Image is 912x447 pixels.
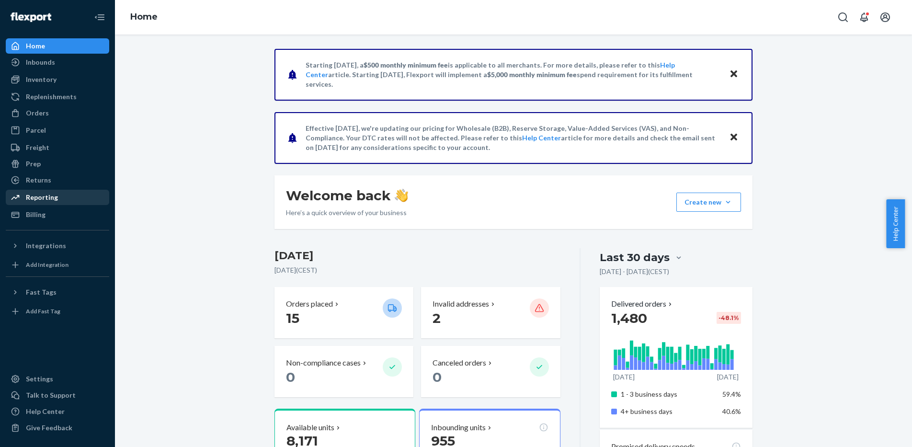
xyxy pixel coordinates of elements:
span: 1,480 [611,310,647,326]
div: Orders [26,108,49,118]
button: Non-compliance cases 0 [274,346,413,397]
a: Add Integration [6,257,109,273]
div: Prep [26,159,41,169]
div: Freight [26,143,49,152]
span: 40.6% [722,407,741,415]
div: Integrations [26,241,66,251]
button: Fast Tags [6,285,109,300]
span: 0 [286,369,295,385]
a: Talk to Support [6,388,109,403]
span: $5,000 monthly minimum fee [487,70,577,79]
a: Orders [6,105,109,121]
a: Reporting [6,190,109,205]
p: Here’s a quick overview of your business [286,208,408,218]
p: 4+ business days [621,407,715,416]
p: Available units [286,422,334,433]
p: Effective [DATE], we're updating our pricing for Wholesale (B2B), Reserve Storage, Value-Added Se... [306,124,720,152]
p: Invalid addresses [433,298,489,309]
div: Billing [26,210,46,219]
p: 1 - 3 business days [621,390,715,399]
button: Close [728,68,740,81]
p: [DATE] ( CEST ) [274,265,560,275]
a: Home [6,38,109,54]
p: [DATE] - [DATE] ( CEST ) [600,267,669,276]
button: Create new [676,193,741,212]
p: [DATE] [717,372,739,382]
a: Help Center [6,404,109,419]
button: Open notifications [855,8,874,27]
div: Add Fast Tag [26,307,60,315]
button: Integrations [6,238,109,253]
a: Home [130,11,158,22]
span: $500 monthly minimum fee [364,61,448,69]
div: Returns [26,175,51,185]
div: Talk to Support [26,390,76,400]
a: Add Fast Tag [6,304,109,319]
button: Close Navigation [90,8,109,27]
div: Fast Tags [26,287,57,297]
button: Delivered orders [611,298,674,309]
img: hand-wave emoji [395,189,408,202]
div: Inbounds [26,57,55,67]
p: Non-compliance cases [286,357,361,368]
p: Starting [DATE], a is applicable to all merchants. For more details, please refer to this article... [306,60,720,89]
span: 2 [433,310,441,326]
a: Replenishments [6,89,109,104]
h3: [DATE] [274,248,560,264]
a: Inventory [6,72,109,87]
a: Settings [6,371,109,387]
div: Parcel [26,126,46,135]
img: Flexport logo [11,12,51,22]
button: Canceled orders 0 [421,346,560,397]
h1: Welcome back [286,187,408,204]
p: Orders placed [286,298,333,309]
a: Inbounds [6,55,109,70]
span: 15 [286,310,299,326]
button: Orders placed 15 [274,287,413,338]
button: Invalid addresses 2 [421,287,560,338]
ol: breadcrumbs [123,3,165,31]
div: Add Integration [26,261,68,269]
div: Replenishments [26,92,77,102]
div: Give Feedback [26,423,72,433]
div: Settings [26,374,53,384]
div: -48.1 % [717,312,741,324]
span: 59.4% [722,390,741,398]
button: Help Center [886,199,905,248]
button: Open Search Box [833,8,853,27]
div: Inventory [26,75,57,84]
a: Billing [6,207,109,222]
p: [DATE] [613,372,635,382]
p: Inbounding units [431,422,486,433]
a: Help Center [522,134,561,142]
div: Last 30 days [600,250,670,265]
div: Reporting [26,193,58,202]
p: Canceled orders [433,357,486,368]
button: Give Feedback [6,420,109,436]
a: Parcel [6,123,109,138]
button: Open account menu [876,8,895,27]
button: Close [728,131,740,145]
a: Prep [6,156,109,172]
span: 0 [433,369,442,385]
div: Home [26,41,45,51]
a: Freight [6,140,109,155]
a: Returns [6,172,109,188]
div: Help Center [26,407,65,416]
